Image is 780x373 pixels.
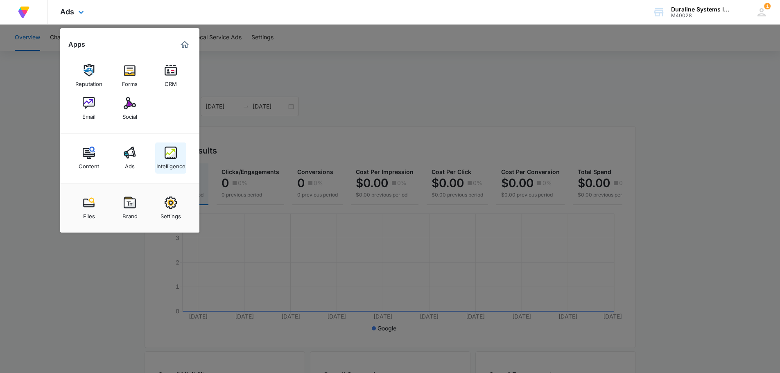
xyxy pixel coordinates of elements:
div: Ads [125,159,135,170]
a: Reputation [73,60,104,91]
div: Content [79,159,99,170]
img: Volusion [16,5,31,20]
div: Files [83,209,95,219]
span: Ads [60,7,74,16]
a: Intelligence [155,142,186,174]
span: 1 [764,3,771,9]
a: Files [73,192,104,224]
div: Brand [122,209,138,219]
div: Forms [122,77,138,87]
a: Social [114,93,145,124]
div: account name [671,6,731,13]
div: Email [82,109,95,120]
a: Forms [114,60,145,91]
a: Settings [155,192,186,224]
a: Email [73,93,104,124]
div: Settings [161,209,181,219]
div: account id [671,13,731,18]
a: Brand [114,192,145,224]
div: Intelligence [156,159,185,170]
div: CRM [165,77,177,87]
a: Marketing 360® Dashboard [178,38,191,51]
div: notifications count [764,3,771,9]
a: Ads [114,142,145,174]
h2: Apps [68,41,85,48]
a: CRM [155,60,186,91]
a: Content [73,142,104,174]
div: Social [122,109,137,120]
div: Reputation [75,77,102,87]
